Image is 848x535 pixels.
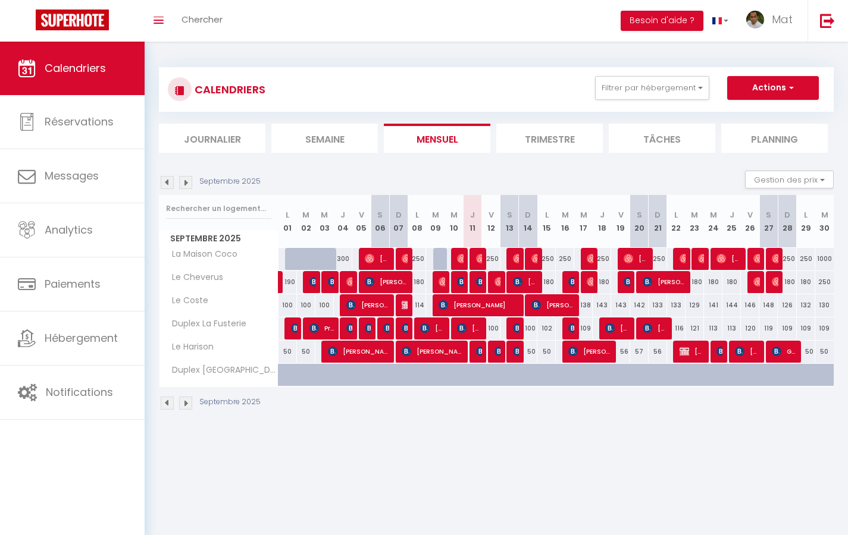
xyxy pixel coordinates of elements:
[489,209,494,221] abbr: V
[271,124,378,153] li: Semaine
[476,340,482,363] span: [PERSON_NAME]
[704,271,722,293] div: 180
[568,340,611,363] span: [PERSON_NAME]
[621,11,703,31] button: Besoin d'aide ?
[513,270,537,293] span: [PERSON_NAME]
[815,195,834,248] th: 30
[686,195,704,248] th: 23
[302,209,309,221] abbr: M
[279,195,297,248] th: 01
[704,294,722,316] div: 141
[643,270,686,293] span: [PERSON_NAME]
[279,271,297,293] div: 190
[482,317,500,339] div: 100
[568,270,574,293] span: [PERSON_NAME]
[495,270,500,293] span: [PERSON_NAME]
[45,168,99,183] span: Messages
[797,195,815,248] th: 29
[753,270,759,293] span: [PERSON_NAME]
[426,195,445,248] th: 09
[735,340,759,363] span: [PERSON_NAME]
[420,317,445,339] span: [PERSON_NAME]
[537,317,556,339] div: 102
[618,209,624,221] abbr: V
[359,209,364,221] abbr: V
[704,317,722,339] div: 113
[45,61,106,75] span: Calendriers
[643,317,667,339] span: [PERSON_NAME]
[766,209,771,221] abbr: S
[507,209,512,221] abbr: S
[667,317,686,339] div: 116
[680,340,704,363] span: [PERSON_NAME]
[513,247,519,270] span: [PERSON_NAME]
[745,171,834,188] button: Gestion des prix
[727,76,819,100] button: Actions
[624,270,630,293] span: [PERSON_NAME]
[611,294,630,316] div: 143
[815,341,834,363] div: 50
[383,317,389,339] span: [PERSON_NAME]
[568,317,574,339] span: [PERSON_NAME]
[778,294,796,316] div: 126
[496,124,603,153] li: Trimestre
[741,195,759,248] th: 26
[445,195,463,248] th: 10
[408,294,426,316] div: 114
[804,209,808,221] abbr: L
[574,294,593,316] div: 138
[415,209,419,221] abbr: L
[593,195,611,248] th: 18
[574,195,593,248] th: 17
[698,247,704,270] span: [PERSON_NAME]
[772,247,778,270] span: [PERSON_NAME]
[556,248,574,270] div: 250
[402,317,408,339] span: [PERSON_NAME]
[45,114,114,129] span: Réservations
[722,195,741,248] th: 25
[797,271,815,293] div: 180
[402,340,463,363] span: [PERSON_NAME]
[297,341,315,363] div: 50
[192,76,265,103] h3: CALENDRIERS
[593,271,611,293] div: 180
[600,209,605,221] abbr: J
[500,195,519,248] th: 13
[10,5,45,40] button: Ouvrir le widget de chat LiveChat
[309,270,315,293] span: [PERSON_NAME]
[611,195,630,248] th: 19
[439,270,445,293] span: [PERSON_NAME]
[574,317,593,339] div: 109
[402,247,408,270] span: [PERSON_NAME]
[161,341,217,354] span: Le Harison
[531,294,574,316] span: [PERSON_NAME]
[199,396,261,408] p: Septembre 2025
[667,294,686,316] div: 133
[476,247,482,270] span: [PERSON_NAME]/[PERSON_NAME]
[476,270,482,293] span: [PERSON_NAME]
[495,340,500,363] span: [PERSON_NAME]
[279,271,284,294] a: [PERSON_NAME]
[815,294,834,316] div: 130
[199,176,261,187] p: Septembre 2025
[753,247,759,270] span: [PERSON_NAME]
[297,195,315,248] th: 02
[161,364,280,377] span: Duplex [GEOGRAPHIC_DATA]
[747,209,753,221] abbr: V
[587,247,593,270] span: Ballet Aurore
[531,247,537,270] span: [PERSON_NAME]
[309,317,334,339] span: Prof. [PERSON_NAME]
[772,12,793,27] span: Mat
[45,276,101,291] span: Paiements
[593,248,611,270] div: 250
[279,294,297,316] div: 100
[384,124,490,153] li: Mensuel
[346,317,352,339] span: Storm van Scherpenseel
[580,209,587,221] abbr: M
[365,317,371,339] span: [PERSON_NAME]
[545,209,549,221] abbr: L
[161,294,211,307] span: Le Coste
[820,13,835,28] img: logout
[686,271,704,293] div: 180
[408,195,426,248] th: 08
